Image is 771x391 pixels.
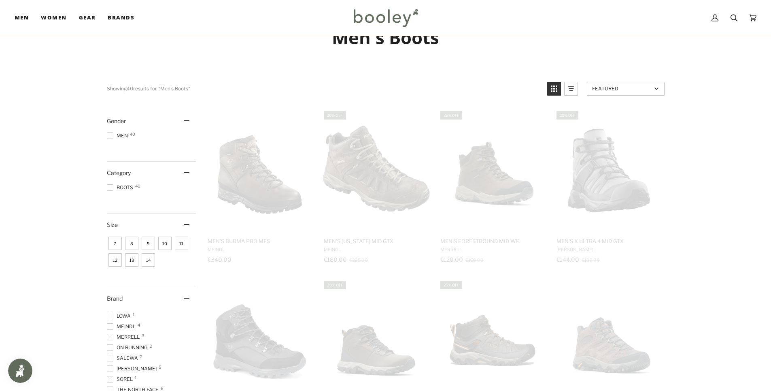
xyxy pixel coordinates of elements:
[79,14,96,22] span: Gear
[130,132,135,136] span: 40
[107,169,131,176] span: Category
[142,237,155,250] span: Size: 9
[135,184,140,188] span: 40
[547,82,561,96] a: View grid mode
[127,85,133,92] b: 40
[108,253,122,267] span: Size: 12
[150,344,152,348] span: 2
[125,253,138,267] span: Size: 13
[107,323,138,330] span: Meindl
[135,376,137,380] span: 1
[140,355,142,359] span: 2
[587,82,665,96] a: Sort options
[108,14,134,22] span: Brands
[350,6,421,30] img: Booley
[107,221,118,228] span: Size
[592,85,652,92] span: Featured
[107,295,123,302] span: Brand
[107,312,133,320] span: Lowa
[142,333,144,338] span: 3
[158,237,172,250] span: Size: 10
[107,82,541,96] div: Showing results for "Men's Boots"
[159,365,161,369] span: 5
[107,355,140,362] span: Salewa
[138,323,140,327] span: 4
[107,365,159,372] span: [PERSON_NAME]
[107,184,136,191] span: Boots
[15,14,29,22] span: Men
[107,333,142,341] span: Merrell
[8,359,32,383] iframe: Button to open loyalty program pop-up
[161,386,164,390] span: 6
[133,312,135,316] span: 1
[107,132,130,139] span: Men
[564,82,578,96] a: View list mode
[142,253,155,267] span: Size: 14
[107,118,126,124] span: Gender
[175,237,188,250] span: Size: 11
[107,26,665,49] h1: Men's Boots
[125,237,138,250] span: Size: 8
[41,14,66,22] span: Women
[107,344,150,351] span: On Running
[108,237,122,250] span: Size: 7
[107,376,135,383] span: Sorel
